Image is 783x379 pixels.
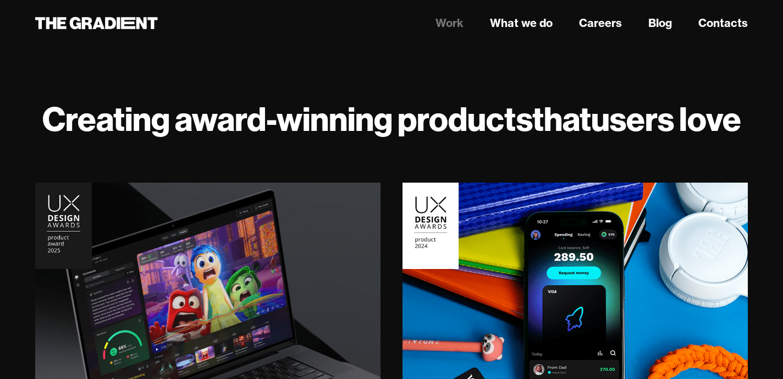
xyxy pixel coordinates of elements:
a: Work [435,15,464,31]
a: Blog [648,15,672,31]
a: What we do [490,15,553,31]
a: Careers [579,15,622,31]
a: Contacts [698,15,748,31]
h1: Creating award-winning products users love [35,99,748,139]
strong: that [532,98,591,140]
